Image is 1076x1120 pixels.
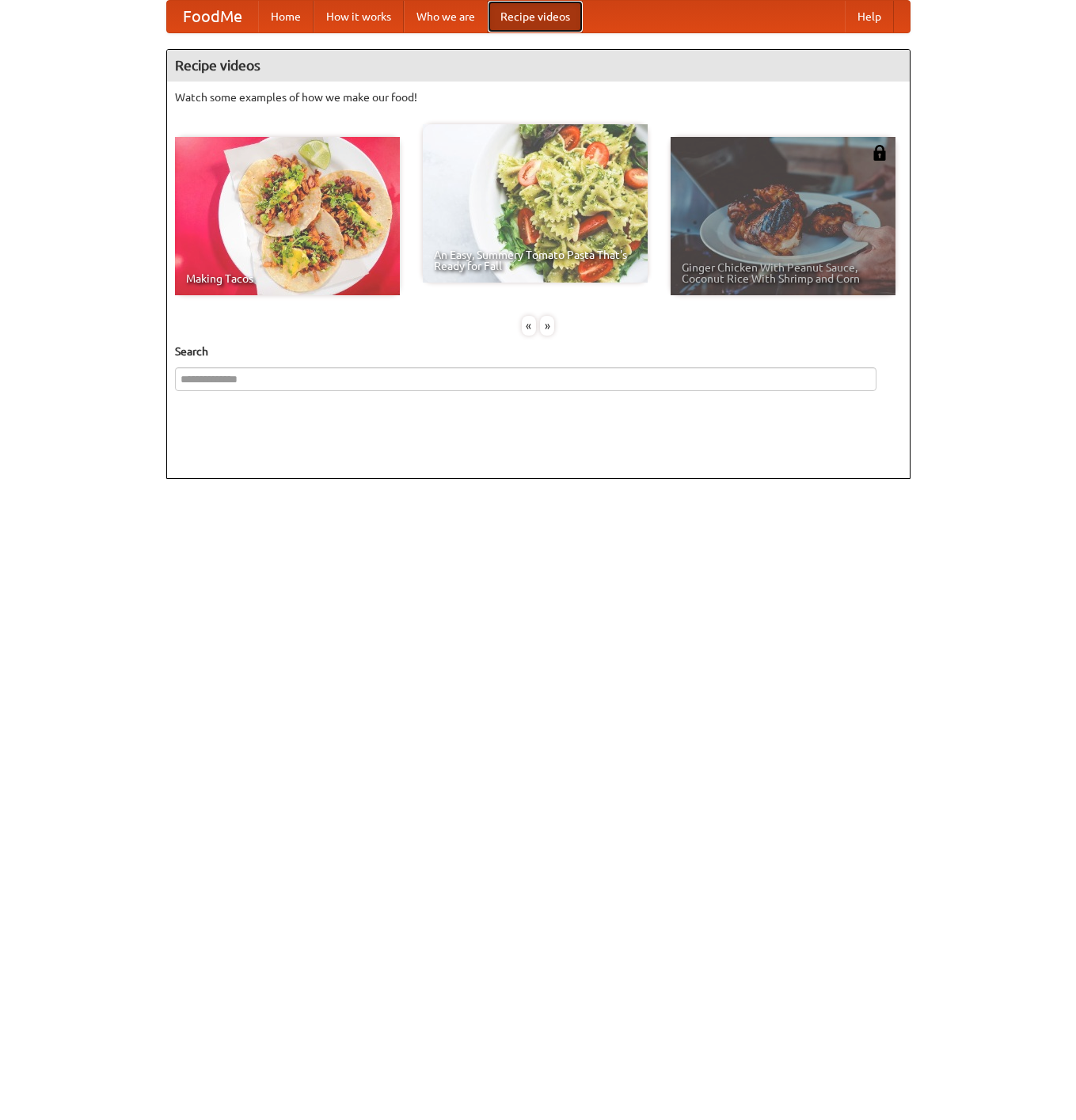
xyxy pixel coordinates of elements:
a: Recipe videos [488,1,583,32]
h4: Recipe videos [167,50,910,82]
div: » [540,316,554,336]
h5: Search [175,344,902,359]
img: 483408.png [872,145,888,161]
p: Watch some examples of how we make our food! [175,89,902,105]
a: Home [258,1,314,32]
a: Who we are [404,1,488,32]
a: Making Tacos [175,137,400,295]
a: FoodMe [167,1,258,32]
div: « [522,316,536,336]
a: Help [845,1,894,32]
a: An Easy, Summery Tomato Pasta That's Ready for Fall [423,124,648,283]
a: How it works [314,1,404,32]
span: An Easy, Summery Tomato Pasta That's Ready for Fall [434,249,637,271]
span: Making Tacos [186,273,389,284]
